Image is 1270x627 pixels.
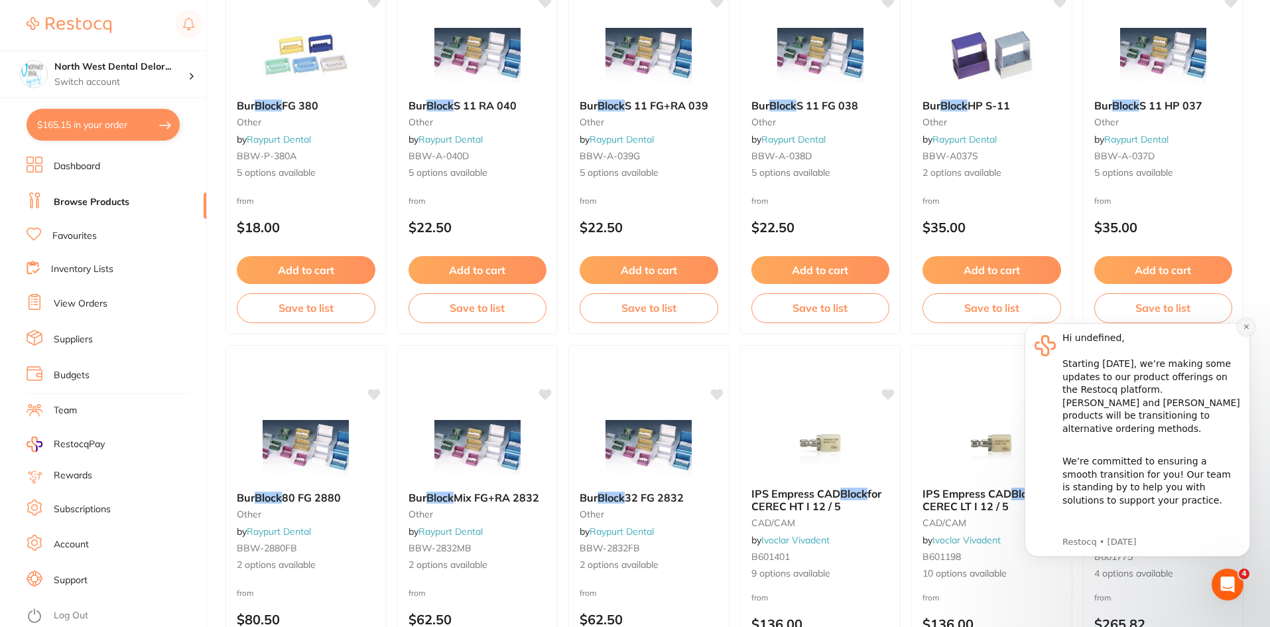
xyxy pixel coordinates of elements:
[580,542,640,554] span: BBW-2832FB
[54,297,107,311] a: View Orders
[777,23,863,89] img: Bur Block S 11 FG 038
[263,23,349,89] img: Bur Block FG 380
[932,534,1001,546] a: Ivoclar Vivadent
[454,491,539,504] span: Mix FG+RA 2832
[580,196,597,206] span: from
[54,438,105,451] span: RestocqPay
[237,612,375,627] p: $80.50
[58,211,235,289] div: Simply reply to this message and we’ll be in touch to guide you through these next steps. We are ...
[580,612,718,627] p: $62.50
[54,60,188,74] h4: North West Dental Deloraine
[580,99,598,112] span: Bur
[948,411,1035,477] img: IPS Empress CAD Block for CEREC LT I 12 / 5
[840,487,867,500] em: Block
[247,525,311,537] a: Raypurt Dental
[54,609,88,622] a: Log Out
[233,15,250,33] button: Dismiss notification
[1094,293,1233,322] button: Save to list
[1094,220,1233,235] p: $35.00
[54,469,92,482] a: Rewards
[434,415,521,481] img: Bur Block Mix FG+RA 2832
[409,167,547,180] span: 5 options available
[580,525,654,537] span: by
[932,133,997,145] a: Raypurt Dental
[54,503,111,516] a: Subscriptions
[237,117,375,127] small: other
[625,491,684,504] span: 32 FG 2832
[54,196,129,209] a: Browse Products
[1094,150,1155,162] span: BBW-A-037D
[598,491,625,504] em: Block
[409,588,426,598] span: from
[1112,99,1139,112] em: Block
[1094,100,1233,111] b: Bur Block S 11 HP 037
[237,167,375,180] span: 5 options available
[237,196,254,206] span: from
[1094,117,1233,127] small: other
[409,542,472,554] span: BBW-2832MB
[237,559,375,572] span: 2 options available
[922,256,1061,284] button: Add to cart
[409,492,547,504] b: Bur Block Mix FG+RA 2832
[580,256,718,284] button: Add to cart
[409,133,483,145] span: by
[255,99,282,112] em: Block
[922,150,978,162] span: BBW-A037S
[27,10,111,40] a: Restocq Logo
[255,491,282,504] em: Block
[54,404,77,417] a: Team
[1094,167,1233,180] span: 5 options available
[922,551,961,563] span: B601198
[751,196,769,206] span: from
[27,437,42,452] img: RestocqPay
[922,488,1061,512] b: IPS Empress CAD Block for CEREC LT I 12 / 5
[27,437,105,452] a: RestocqPay
[580,167,718,180] span: 5 options available
[761,133,826,145] a: Raypurt Dental
[21,61,47,88] img: North West Dental Deloraine
[237,492,375,504] b: Bur Block 80 FG 2880
[922,487,1011,500] span: IPS Empress CAD
[1139,99,1202,112] span: S 11 HP 037
[409,525,483,537] span: by
[418,133,483,145] a: Raypurt Dental
[580,491,598,504] span: Bur
[54,538,89,551] a: Account
[580,100,718,111] b: Bur Block S 11 FG+RA 039
[237,542,297,554] span: BBW-2880FB
[247,133,311,145] a: Raypurt Dental
[922,592,940,602] span: from
[761,534,830,546] a: Ivoclar Vivadent
[580,293,718,322] button: Save to list
[1005,303,1270,591] iframe: Intercom notifications message
[605,23,692,89] img: Bur Block S 11 FG+RA 039
[409,509,547,520] small: other
[237,588,254,598] span: from
[751,133,826,145] span: by
[625,99,708,112] span: S 11 FG+RA 039
[580,492,718,504] b: Bur Block 32 FG 2832
[590,133,654,145] a: Raypurt Dental
[282,99,318,112] span: FG 380
[598,99,625,112] em: Block
[409,293,547,322] button: Save to list
[751,293,890,322] button: Save to list
[58,233,235,245] p: Message from Restocq, sent 1d ago
[51,263,113,276] a: Inventory Lists
[27,109,180,141] button: $165.15 in your order
[434,23,521,89] img: Bur Block S 11 RA 040
[237,256,375,284] button: Add to cart
[751,534,830,546] span: by
[1094,133,1169,145] span: by
[751,488,890,512] b: IPS Empress CAD Block for CEREC HT I 12 / 5
[237,100,375,111] b: Bur Block FG 380
[237,220,375,235] p: $18.00
[409,220,547,235] p: $22.50
[409,491,426,504] span: Bur
[1094,196,1111,206] span: from
[54,76,188,89] p: Switch account
[454,99,517,112] span: S 11 RA 040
